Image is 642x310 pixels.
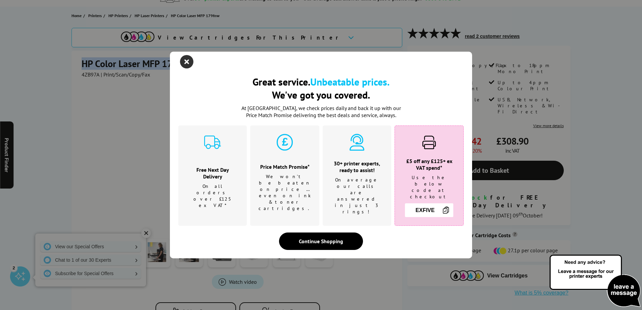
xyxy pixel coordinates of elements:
[349,134,365,151] img: expert-cyan.svg
[403,174,455,200] p: Use the below code at checkout
[279,232,363,250] div: Continue Shopping
[237,105,405,119] p: At [GEOGRAPHIC_DATA], we check prices daily and back it up with our Price Match Promise deliverin...
[442,206,450,214] img: Copy Icon
[548,254,642,309] img: Open Live Chat window
[178,75,464,101] h2: Great service. We've got you covered.
[259,163,311,170] h3: Price Match Promise*
[331,177,383,215] p: On average our calls are answered in just 3 rings!
[187,166,238,180] h3: Free Next Day Delivery
[310,75,389,88] b: Unbeatable prices.
[276,134,293,151] img: price-promise-cyan.svg
[331,160,383,173] h3: 30+ printer experts, ready to assist!
[259,173,311,212] p: We won't be beaten on price …even on ink & toner cartridges.
[182,57,192,67] button: close modal
[204,134,221,151] img: delivery-cyan.svg
[187,183,238,209] p: On all orders over £125 ex VAT*
[403,158,455,171] h3: £5 off any £125+ ex VAT spend*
